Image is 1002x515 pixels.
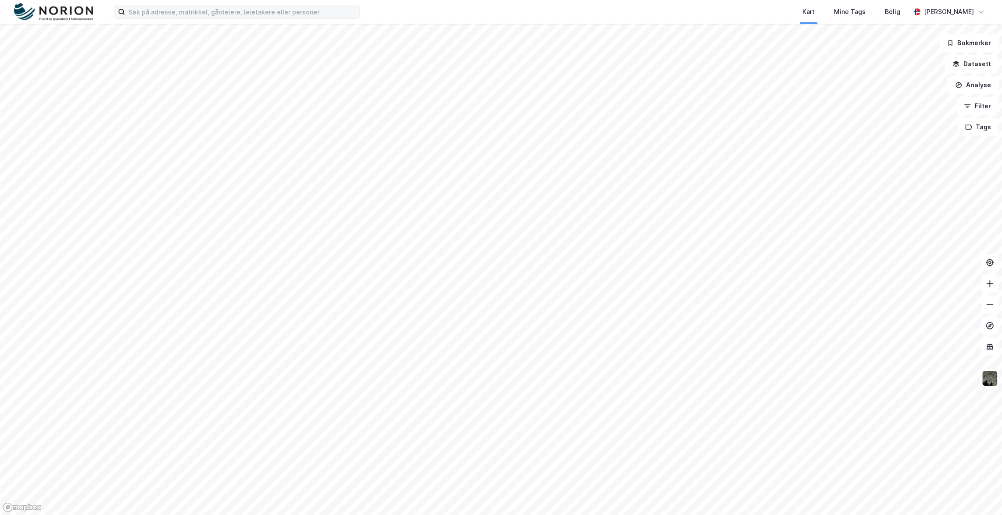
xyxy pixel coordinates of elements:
[958,473,1002,515] iframe: Chat Widget
[125,5,359,18] input: Søk på adresse, matrikkel, gårdeiere, leietakere eller personer
[14,3,93,21] img: norion-logo.80e7a08dc31c2e691866.png
[885,7,900,17] div: Bolig
[924,7,974,17] div: [PERSON_NAME]
[834,7,866,17] div: Mine Tags
[802,7,815,17] div: Kart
